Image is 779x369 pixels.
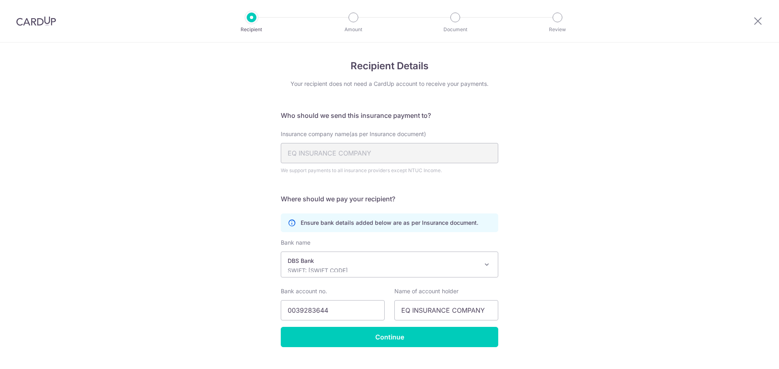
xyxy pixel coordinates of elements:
[281,130,426,137] span: Insurance company name(as per Insurance document)
[222,26,282,34] p: Recipient
[301,219,478,227] p: Ensure bank details added below are as per Insurance document.
[281,252,498,277] span: DBS Bank
[527,26,587,34] p: Review
[288,267,478,275] p: SWIFT: [SWIFT_CODE]
[281,80,498,88] div: Your recipient does not need a CardUp account to receive your payments.
[323,26,383,34] p: Amount
[727,345,771,365] iframe: Opens a widget where you can find more information
[281,59,498,73] h4: Recipient Details
[281,287,327,295] label: Bank account no.
[281,327,498,347] input: Continue
[394,287,458,295] label: Name of account holder
[288,257,478,265] p: DBS Bank
[281,166,498,175] div: We support payments to all insurance providers except NTUC Income.
[16,16,56,26] img: CardUp
[281,111,498,120] h5: Who should we send this insurance payment to?
[425,26,485,34] p: Document
[281,239,310,247] label: Bank name
[281,194,498,204] h5: Where should we pay your recipient?
[281,252,498,277] span: DBS Bank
